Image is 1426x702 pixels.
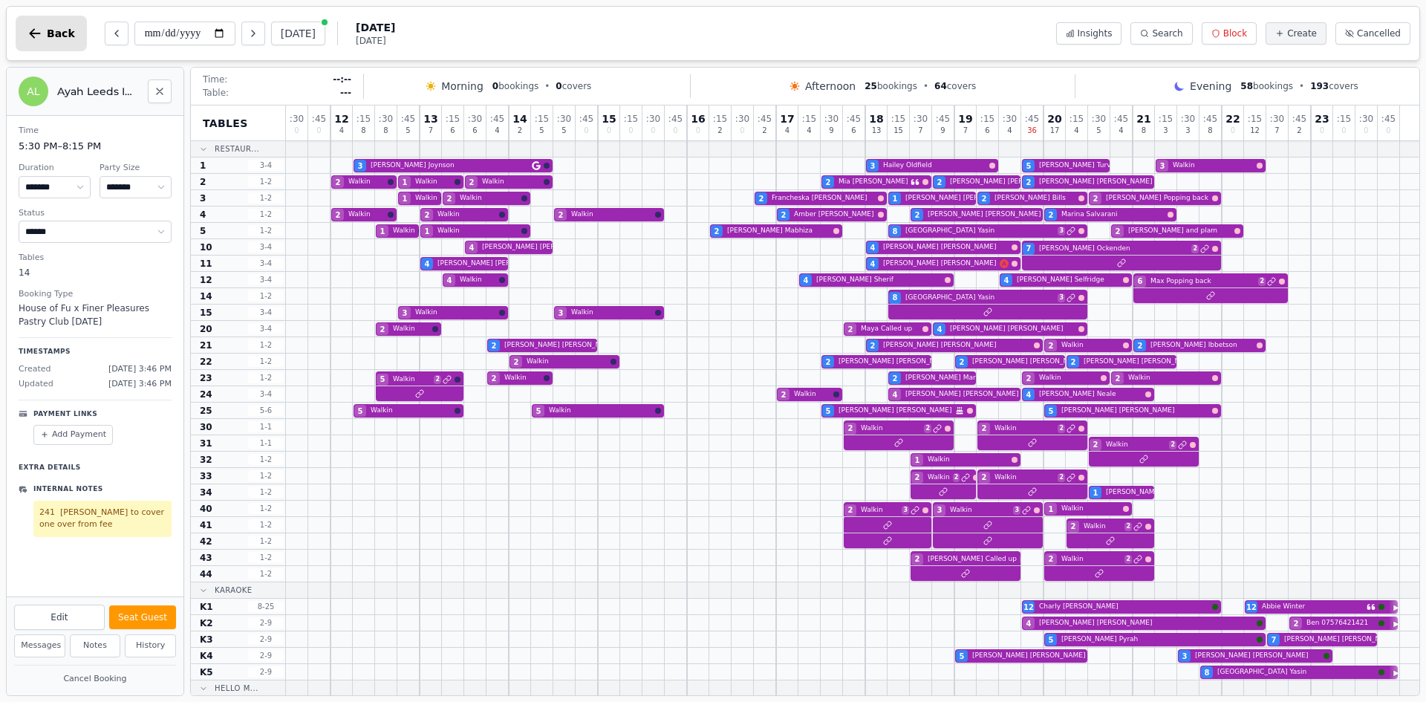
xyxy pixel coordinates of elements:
[371,160,529,171] span: [PERSON_NAME] Joynson
[108,363,172,376] span: [DATE] 3:46 PM
[717,127,722,134] span: 2
[1003,114,1017,123] span: : 30
[200,307,212,319] span: 15
[963,127,968,134] span: 7
[804,275,809,286] span: 4
[1337,114,1351,123] span: : 15
[248,307,284,318] span: 3 - 4
[557,114,571,123] span: : 30
[1047,114,1061,124] span: 20
[248,356,284,367] span: 1 - 2
[607,127,611,134] span: 0
[535,114,549,123] span: : 15
[1152,27,1182,39] span: Search
[361,127,365,134] span: 8
[1266,22,1326,45] button: Create
[248,160,284,171] span: 3 - 4
[423,114,437,124] span: 13
[628,127,633,134] span: 0
[1142,127,1146,134] span: 8
[532,161,541,170] svg: Google booking
[937,324,942,335] span: 4
[19,162,91,175] dt: Duration
[735,114,749,123] span: : 30
[883,242,1009,253] span: [PERSON_NAME] [PERSON_NAME]
[802,114,816,123] span: : 15
[393,324,429,334] span: Walkin
[1310,80,1358,92] span: covers
[928,209,1041,220] span: [PERSON_NAME] [PERSON_NAME]
[1297,127,1301,134] span: 2
[1248,114,1262,123] span: : 15
[571,209,652,220] span: Walkin
[403,308,408,319] span: 3
[914,114,928,123] span: : 30
[940,127,945,134] span: 9
[200,339,212,351] span: 21
[1056,22,1122,45] button: Insights
[203,74,227,85] span: Time:
[559,209,564,221] span: 2
[1160,160,1165,172] span: 3
[482,177,541,187] span: Walkin
[248,176,284,187] span: 1 - 2
[469,242,475,253] span: 4
[1039,177,1152,187] span: [PERSON_NAME] [PERSON_NAME]
[312,114,326,123] span: : 45
[1078,27,1113,39] span: Insights
[425,226,430,237] span: 1
[200,372,212,384] span: 23
[339,127,344,134] span: 4
[1026,177,1032,188] span: 2
[936,114,950,123] span: : 45
[290,114,304,123] span: : 30
[1270,114,1284,123] span: : 30
[556,81,561,91] span: 0
[1315,114,1329,124] span: 23
[1381,114,1396,123] span: : 45
[1061,209,1165,220] span: Marina Salvarani
[872,127,882,134] span: 13
[1185,127,1190,134] span: 3
[47,28,75,39] span: Back
[893,226,898,237] span: 8
[780,114,794,124] span: 17
[972,357,1085,367] span: [PERSON_NAME] [PERSON_NAME]
[1119,127,1123,134] span: 4
[19,125,172,137] dt: Time
[826,177,831,188] span: 2
[469,177,475,188] span: 2
[504,340,617,351] span: [PERSON_NAME] [PERSON_NAME]
[1357,27,1401,39] span: Cancelled
[1000,259,1009,268] svg: Allergens: Nuts, Tree nuts
[492,81,498,91] span: 0
[1128,226,1231,236] span: [PERSON_NAME] and plam
[826,357,831,368] span: 2
[905,226,1055,236] span: [GEOGRAPHIC_DATA] Yasin
[125,634,176,657] button: History
[1359,114,1373,123] span: : 30
[740,127,744,134] span: 0
[356,35,395,47] span: [DATE]
[109,605,176,629] button: Seat Guest
[781,209,787,221] span: 2
[441,79,484,94] span: Morning
[691,114,705,124] span: 16
[57,84,139,99] h2: Ayah Leeds Indulgence
[870,340,876,351] span: 2
[713,114,727,123] span: : 15
[447,193,452,204] span: 2
[1190,79,1231,94] span: Evening
[847,114,861,123] span: : 45
[33,425,113,445] button: Add Payment
[905,193,1018,204] span: [PERSON_NAME] [PERSON_NAME]
[1026,243,1032,254] span: 7
[893,193,898,204] span: 1
[492,340,497,351] span: 2
[1071,357,1076,368] span: 2
[492,80,538,92] span: bookings
[1136,114,1150,124] span: 21
[100,162,172,175] dt: Party Size
[1004,275,1009,286] span: 4
[70,634,121,657] button: Notes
